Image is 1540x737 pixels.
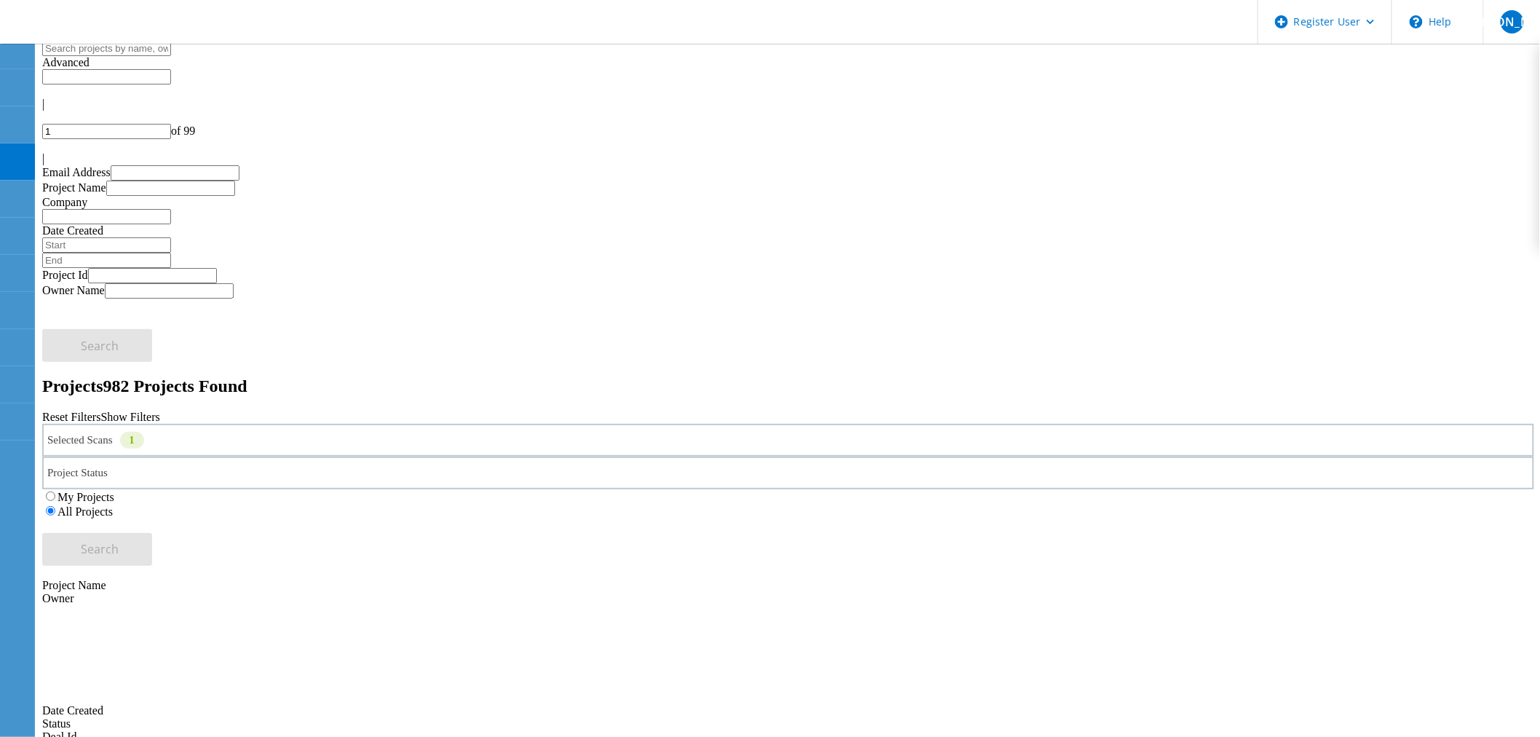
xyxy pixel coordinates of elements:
a: Show Filters [100,411,159,423]
span: 982 Projects Found [103,377,247,395]
label: My Projects [57,491,114,503]
span: Search [82,541,119,557]
div: Status [42,717,1534,730]
button: Search [42,533,152,566]
div: Owner [42,592,1534,605]
input: Start [42,237,171,253]
input: Search projects by name, owner, ID, company, etc [42,41,171,56]
label: Project Id [42,269,88,281]
label: Company [42,196,87,208]
svg: \n [1410,15,1423,28]
span: Search [82,338,119,354]
a: Live Optics Dashboard [15,28,171,41]
label: Date Created [42,224,103,237]
b: Projects [42,377,103,395]
div: Selected Scans [42,424,1534,457]
div: 1 [120,432,144,449]
div: | [42,98,1534,111]
div: Project Status [42,457,1534,489]
div: | [42,152,1534,165]
span: Advanced [42,56,90,68]
label: All Projects [57,505,113,518]
div: Date Created [42,605,1534,717]
label: Email Address [42,166,111,178]
div: Project Name [42,579,1534,592]
span: of 99 [171,125,195,137]
button: Search [42,329,152,362]
label: Project Name [42,181,106,194]
input: End [42,253,171,268]
a: Reset Filters [42,411,100,423]
label: Owner Name [42,284,105,296]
